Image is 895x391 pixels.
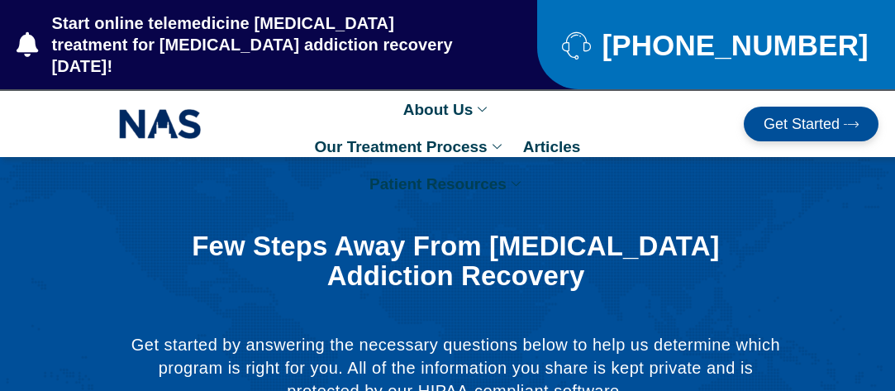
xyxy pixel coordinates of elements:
a: About Us [395,91,500,128]
a: Start online telemedicine [MEDICAL_DATA] treatment for [MEDICAL_DATA] addiction recovery [DATE]! [17,12,471,77]
h1: Few Steps Away From [MEDICAL_DATA] Addiction Recovery [168,231,744,292]
a: Get Started [744,107,878,141]
span: Get Started [764,117,840,131]
a: Articles [515,128,589,165]
a: Patient Resources [361,165,534,203]
a: Our Treatment Process [307,128,515,165]
span: [PHONE_NUMBER] [598,35,869,55]
img: NAS_email_signature-removebg-preview.png [119,105,202,143]
span: Start online telemedicine [MEDICAL_DATA] treatment for [MEDICAL_DATA] addiction recovery [DATE]! [48,12,471,77]
a: [PHONE_NUMBER] [562,31,854,60]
